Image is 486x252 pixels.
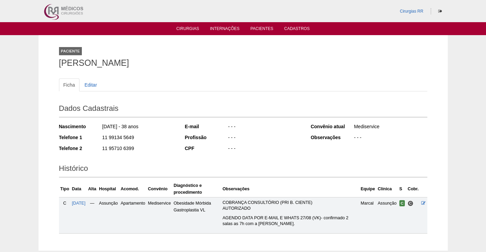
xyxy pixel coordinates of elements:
[59,78,79,91] a: Ficha
[311,134,353,141] div: Observações
[59,145,102,152] div: Telefone 2
[185,145,227,152] div: CPF
[172,197,221,233] td: Obesidade Mórbida Gastroplastia VL
[59,134,102,141] div: Telefone 1
[406,181,420,197] th: Cobr.
[176,26,199,33] a: Cirurgias
[59,102,427,117] h2: Dados Cadastrais
[102,145,176,153] div: 11 95710 6399
[60,200,69,207] div: C
[221,181,359,197] th: Observações
[119,181,147,197] th: Acomod.
[102,134,176,143] div: 11 99134 5649
[147,197,172,233] td: Mediservice
[59,123,102,130] div: Nascimento
[119,197,147,233] td: Apartamento
[227,145,301,153] div: - - -
[172,181,221,197] th: Diagnóstico e procedimento
[98,181,119,197] th: Hospital
[399,200,405,206] span: Confirmada
[376,197,398,233] td: Assunção
[353,123,427,132] div: Mediservice
[59,181,71,197] th: Tipo
[59,162,427,177] h2: Histórico
[284,26,310,33] a: Cadastros
[87,181,98,197] th: Alta
[359,181,376,197] th: Equipe
[222,200,358,211] p: COBRANÇA CONSULTÓRIO (PRI B. CIENTE) AUTORIZADO
[185,123,227,130] div: E-mail
[408,201,413,206] span: Consultório
[376,181,398,197] th: Clínica
[59,47,82,55] div: Paciente
[438,9,442,13] i: Sair
[98,197,119,233] td: Assunção
[353,134,427,143] div: - - -
[250,26,273,33] a: Pacientes
[210,26,240,33] a: Internações
[102,123,176,132] div: [DATE] - 38 anos
[359,197,376,233] td: Marcal
[227,123,301,132] div: - - -
[185,134,227,141] div: Profissão
[311,123,353,130] div: Convênio atual
[147,181,172,197] th: Convênio
[80,78,102,91] a: Editar
[398,181,407,197] th: S
[59,59,427,67] h1: [PERSON_NAME]
[222,215,358,227] p: AGENDO DATA POR E-MAIL E WHATS 27/08 (VK)- confirmado 2 salas as 7h com a [PERSON_NAME].
[87,197,98,233] td: —
[72,201,86,206] a: [DATE]
[227,134,301,143] div: - - -
[400,9,423,14] a: Cirurgias RR
[71,181,87,197] th: Data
